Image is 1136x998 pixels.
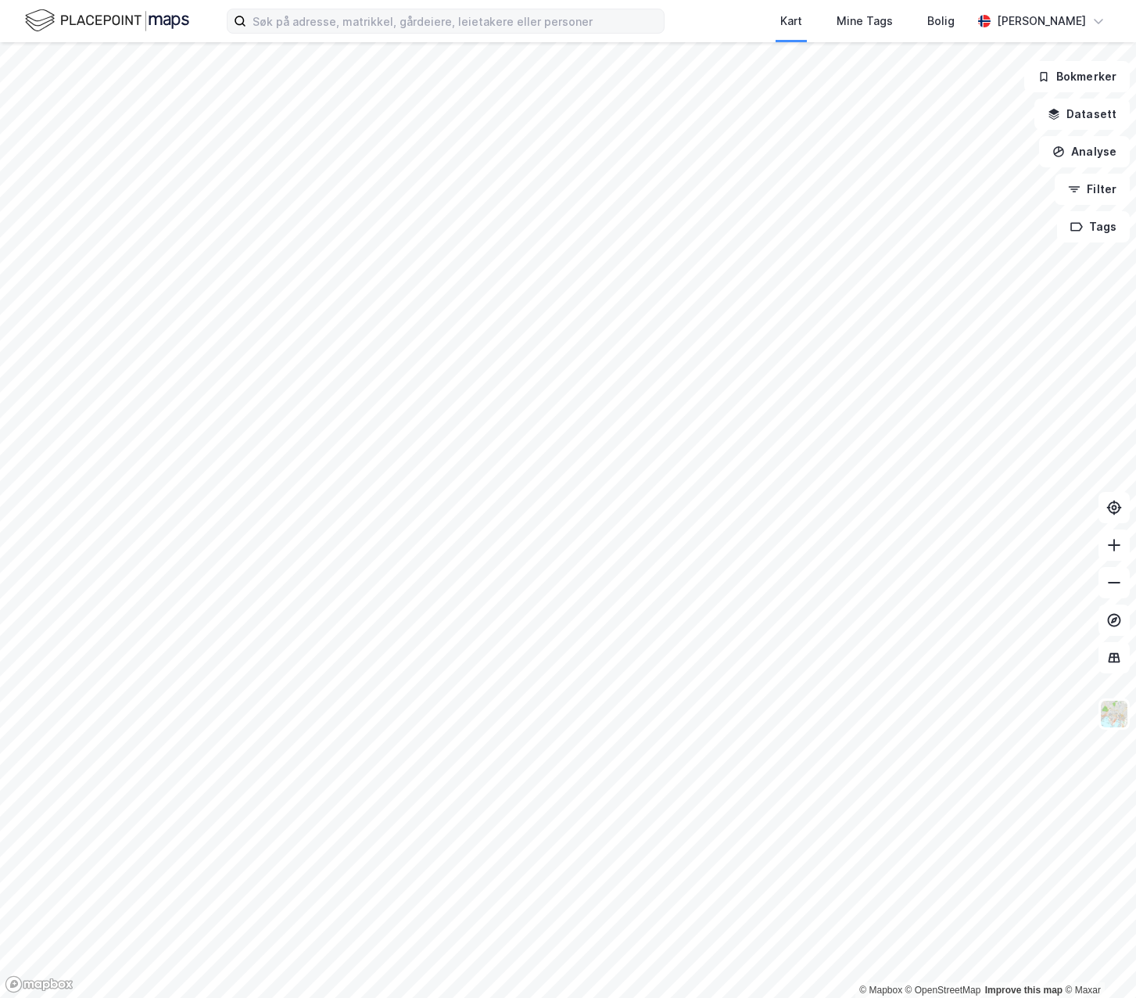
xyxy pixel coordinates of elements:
[246,9,664,33] input: Søk på adresse, matrikkel, gårdeiere, leietakere eller personer
[1034,99,1130,130] button: Datasett
[1024,61,1130,92] button: Bokmerker
[5,975,73,993] a: Mapbox homepage
[905,985,981,996] a: OpenStreetMap
[1039,136,1130,167] button: Analyse
[25,7,189,34] img: logo.f888ab2527a4732fd821a326f86c7f29.svg
[1099,699,1129,729] img: Z
[1055,174,1130,205] button: Filter
[780,12,802,31] div: Kart
[859,985,902,996] a: Mapbox
[837,12,893,31] div: Mine Tags
[927,12,955,31] div: Bolig
[1058,923,1136,998] div: Kontrollprogram for chat
[985,985,1063,996] a: Improve this map
[1058,923,1136,998] iframe: Chat Widget
[997,12,1086,31] div: [PERSON_NAME]
[1057,211,1130,242] button: Tags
